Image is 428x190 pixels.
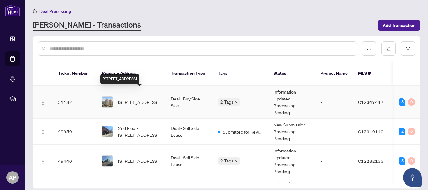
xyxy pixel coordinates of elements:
th: Tags [213,61,269,86]
th: Transaction Type [166,61,213,86]
span: Deal Processing [39,8,71,14]
td: New Submission - Processing Pending [269,119,316,145]
img: logo [5,5,20,16]
th: MLS # [353,61,391,86]
div: [STREET_ADDRESS] [100,74,139,84]
img: thumbnail-img [102,156,113,166]
button: Open asap [403,168,422,187]
img: Logo [40,130,45,135]
button: download [362,41,376,56]
th: Status [269,61,316,86]
span: 2 Tags [220,157,233,164]
th: Property Address [97,61,166,86]
th: Project Name [316,61,353,86]
div: 0 [408,157,415,165]
span: AP [9,173,16,182]
span: C12347447 [358,99,384,105]
td: - [316,86,353,119]
span: home [33,9,37,13]
span: Submitted for Review [223,128,264,135]
td: 49440 [53,145,97,177]
td: Deal - Sell Side Lease [166,119,213,145]
span: 2 Tags [220,98,233,105]
a: [PERSON_NAME] - Transactions [33,20,141,31]
span: 2nd Floor-[STREET_ADDRESS] [118,125,161,138]
span: [STREET_ADDRESS] [118,99,158,105]
td: - [316,119,353,145]
td: Deal - Buy Side Sale [166,86,213,119]
img: Logo [40,159,45,164]
span: [STREET_ADDRESS] [118,157,158,164]
td: Deal - Sell Side Lease [166,145,213,177]
div: 5 [399,98,405,106]
td: 49950 [53,119,97,145]
img: Logo [40,100,45,105]
button: edit [381,41,396,56]
div: 5 [399,157,405,165]
td: - [316,145,353,177]
img: thumbnail-img [102,97,113,107]
img: thumbnail-img [102,126,113,137]
span: C12282133 [358,158,384,164]
div: 0 [408,128,415,135]
div: 2 [399,128,405,135]
span: Add Transaction [383,20,415,30]
button: filter [401,41,415,56]
span: edit [386,46,391,51]
button: Logo [38,156,48,166]
button: Logo [38,126,48,136]
td: 51182 [53,86,97,119]
span: down [235,100,238,104]
span: down [235,159,238,162]
span: download [367,46,371,51]
span: filter [406,46,410,51]
button: Logo [38,97,48,107]
td: Information Updated - Processing Pending [269,86,316,119]
td: Information Updated - Processing Pending [269,145,316,177]
button: Add Transaction [378,20,420,31]
span: C12310110 [358,129,384,134]
div: 0 [408,98,415,106]
th: Ticket Number [53,61,97,86]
